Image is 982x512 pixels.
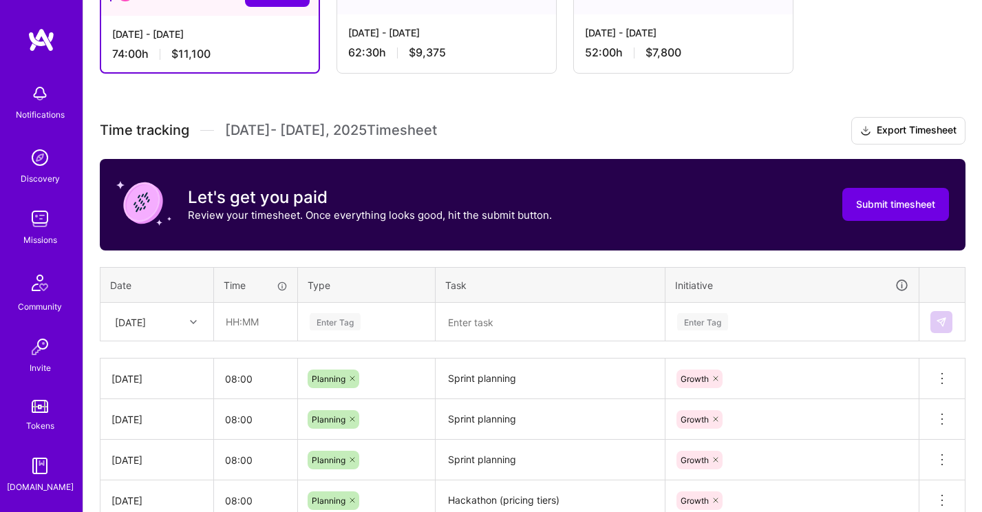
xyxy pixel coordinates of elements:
span: Submit timesheet [856,198,935,211]
div: [DATE] [111,412,202,427]
img: guide book [26,452,54,480]
div: Initiative [675,277,909,293]
div: [DATE] [115,314,146,329]
i: icon Download [860,124,871,138]
textarea: Sprint planning [437,360,663,398]
div: Tokens [26,418,54,433]
span: Growth [681,455,709,465]
span: Growth [681,374,709,384]
img: coin [116,175,171,231]
p: Review your timesheet. Once everything looks good, hit the submit button. [188,208,552,222]
span: Planning [312,414,345,425]
span: $11,100 [171,47,211,61]
div: [DOMAIN_NAME] [7,480,74,494]
div: 74:00 h [112,47,308,61]
input: HH:MM [214,442,297,478]
div: Time [224,278,288,292]
span: $9,375 [409,45,446,60]
th: Date [100,267,214,303]
div: Missions [23,233,57,247]
img: discovery [26,144,54,171]
span: $7,800 [645,45,681,60]
span: Growth [681,495,709,506]
span: Growth [681,414,709,425]
h3: Let's get you paid [188,187,552,208]
th: Task [436,267,665,303]
div: [DATE] [111,453,202,467]
span: [DATE] - [DATE] , 2025 Timesheet [225,122,437,139]
input: HH:MM [215,303,297,340]
div: [DATE] [111,372,202,386]
div: 62:30 h [348,45,545,60]
div: 52:00 h [585,45,782,60]
img: logo [28,28,55,52]
img: Community [23,266,56,299]
div: Notifications [16,107,65,122]
input: HH:MM [214,361,297,397]
div: [DATE] [111,493,202,508]
button: Submit timesheet [842,188,949,221]
img: Invite [26,333,54,361]
button: Export Timesheet [851,117,965,145]
span: Planning [312,374,345,384]
img: tokens [32,400,48,413]
div: Invite [30,361,51,375]
div: [DATE] - [DATE] [585,25,782,40]
span: Planning [312,495,345,506]
textarea: Sprint planning [437,441,663,479]
div: Community [18,299,62,314]
th: Type [298,267,436,303]
div: Enter Tag [310,311,361,332]
div: Discovery [21,171,60,186]
div: [DATE] - [DATE] [348,25,545,40]
input: HH:MM [214,401,297,438]
span: Time tracking [100,122,189,139]
div: Enter Tag [677,311,728,332]
textarea: Sprint planning [437,401,663,438]
i: icon Chevron [190,319,197,326]
span: Planning [312,455,345,465]
img: teamwork [26,205,54,233]
img: bell [26,80,54,107]
div: [DATE] - [DATE] [112,27,308,41]
img: Submit [936,317,947,328]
